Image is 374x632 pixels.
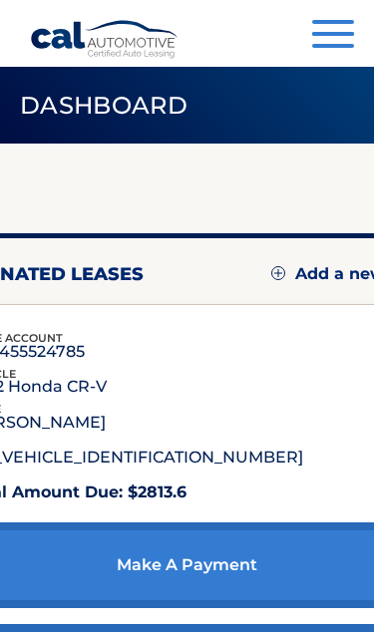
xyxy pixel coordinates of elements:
span: Dashboard [20,91,187,120]
a: Cal Automotive [30,20,180,70]
img: add.svg [271,266,285,280]
button: Menu [312,20,354,53]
